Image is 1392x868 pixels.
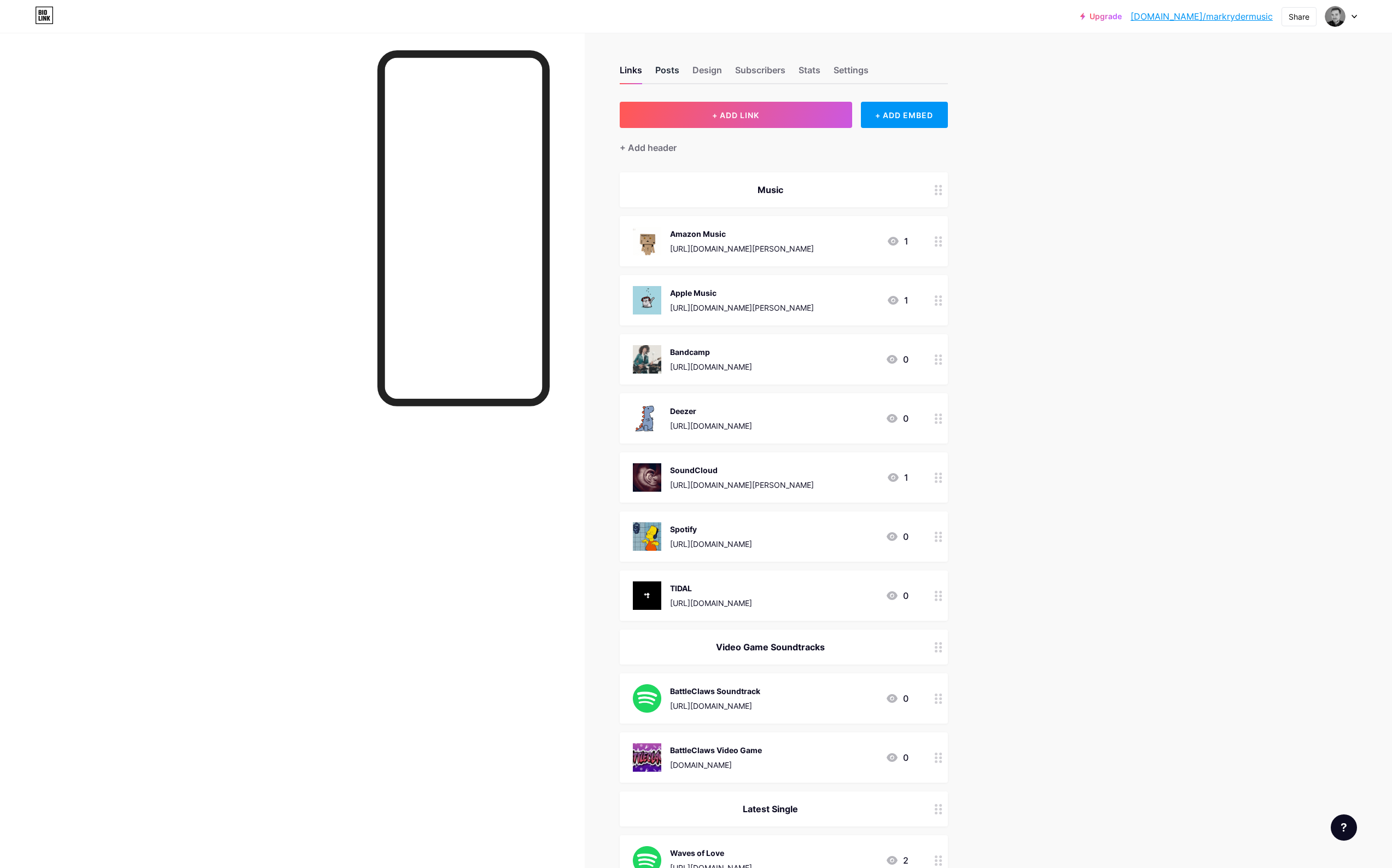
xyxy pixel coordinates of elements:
div: Posts [655,63,679,83]
div: BattleClaws Soundtrack [670,685,760,697]
div: BattleClaws Video Game [670,744,762,756]
div: Video Game Soundtracks [633,640,908,654]
img: Bandcamp [633,345,661,374]
div: 1 [887,471,908,484]
div: Spotify [670,523,752,535]
div: Links [620,63,642,83]
div: Subscribers [735,63,785,83]
div: Music [633,183,908,196]
div: + ADD EMBED [861,102,948,128]
img: TIDAL [633,581,661,610]
img: Apple Music [633,286,661,314]
img: markrydermusic [1325,6,1346,27]
div: Share [1289,11,1309,22]
div: [URL][DOMAIN_NAME] [670,700,760,712]
div: 0 [886,589,908,602]
img: Spotify [633,522,661,551]
div: SoundCloud [670,464,814,476]
div: Stats [799,63,820,83]
div: [URL][DOMAIN_NAME][PERSON_NAME] [670,302,814,313]
div: Settings [834,63,869,83]
div: Apple Music [670,287,814,299]
a: [DOMAIN_NAME]/markrydermusic [1131,10,1273,23]
div: Waves of Love [670,847,752,859]
div: Deezer [670,405,752,417]
div: Latest Single [633,802,908,815]
div: 0 [886,530,908,543]
div: TIDAL [670,582,752,594]
div: [URL][DOMAIN_NAME] [670,420,752,432]
div: [URL][DOMAIN_NAME][PERSON_NAME] [670,243,814,254]
span: + ADD LINK [712,110,759,120]
button: + ADD LINK [620,102,852,128]
img: SoundCloud [633,463,661,492]
div: [URL][DOMAIN_NAME] [670,538,752,550]
div: Design [692,63,722,83]
a: Upgrade [1080,12,1122,21]
img: BattleClaws Video Game [633,743,661,772]
div: Bandcamp [670,346,752,358]
div: 2 [886,854,908,867]
div: 0 [886,353,908,366]
div: Amazon Music [670,228,814,240]
img: Deezer [633,404,661,433]
div: [URL][DOMAIN_NAME] [670,361,752,372]
div: + Add header [620,141,677,154]
div: 0 [886,751,908,764]
div: 1 [887,235,908,248]
div: 1 [887,294,908,307]
div: 0 [886,692,908,705]
div: [DOMAIN_NAME] [670,759,762,771]
div: 0 [886,412,908,425]
div: [URL][DOMAIN_NAME] [670,597,752,609]
img: Amazon Music [633,227,661,255]
div: [URL][DOMAIN_NAME][PERSON_NAME] [670,479,814,491]
img: BattleClaws Soundtrack [633,684,661,713]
